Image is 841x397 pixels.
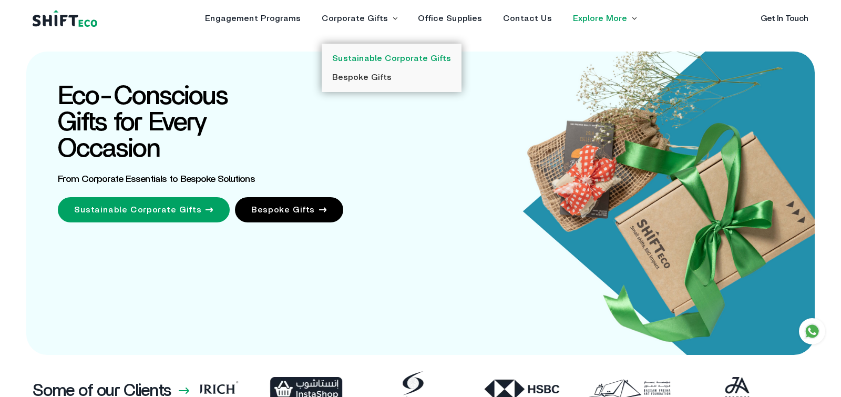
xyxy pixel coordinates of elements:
a: Sustainable Corporate Gifts [58,197,230,222]
a: Get In Touch [761,14,808,23]
a: Corporate Gifts [322,14,388,23]
a: Office Supplies [418,14,482,23]
a: Contact Us [503,14,552,23]
a: Bespoke Gifts [332,73,392,82]
a: Sustainable Corporate Gifts [332,54,451,63]
span: From Corporate Essentials to Bespoke Solutions [58,175,255,184]
span: Eco-Conscious Gifts for Every Occasion [58,83,228,162]
a: Explore More [573,14,627,23]
a: Bespoke Gifts [235,197,343,222]
a: Engagement Programs [205,14,301,23]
